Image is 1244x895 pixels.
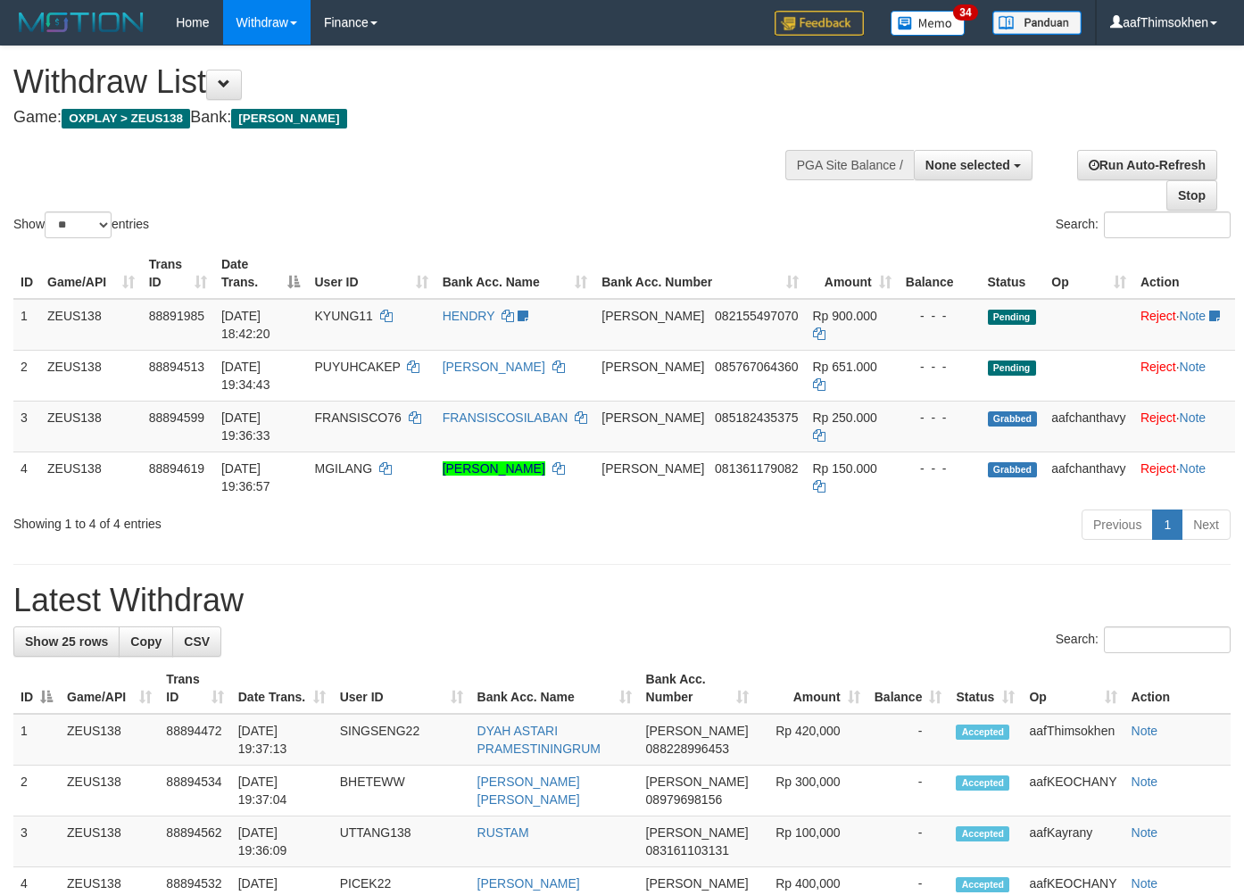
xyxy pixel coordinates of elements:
[1140,461,1176,476] a: Reject
[13,452,40,502] td: 4
[149,360,204,374] span: 88894513
[1132,775,1158,789] a: Note
[62,109,190,128] span: OXPLAY > ZEUS138
[13,9,149,36] img: MOTION_logo.png
[914,150,1033,180] button: None selected
[443,309,495,323] a: HENDRY
[184,634,210,649] span: CSV
[1056,211,1231,238] label: Search:
[1104,626,1231,653] input: Search:
[214,248,308,299] th: Date Trans.: activate to sort column descending
[60,663,159,714] th: Game/API: activate to sort column ascending
[159,714,230,766] td: 88894472
[785,150,914,180] div: PGA Site Balance /
[891,11,966,36] img: Button%20Memo.svg
[1140,360,1176,374] a: Reject
[646,825,749,840] span: [PERSON_NAME]
[13,211,149,238] label: Show entries
[443,410,568,425] a: FRANSISCOSILABAN
[1044,401,1133,452] td: aafchanthavy
[13,109,811,127] h4: Game: Bank:
[646,775,749,789] span: [PERSON_NAME]
[1056,626,1231,653] label: Search:
[867,663,950,714] th: Balance: activate to sort column ascending
[314,360,400,374] span: PUYUHCAKEP
[601,360,704,374] span: [PERSON_NAME]
[1180,461,1207,476] a: Note
[333,816,470,867] td: UTTANG138
[1044,452,1133,502] td: aafchanthavy
[639,663,756,714] th: Bank Acc. Number: activate to sort column ascending
[594,248,805,299] th: Bank Acc. Number: activate to sort column ascending
[13,64,811,100] h1: Withdraw List
[601,309,704,323] span: [PERSON_NAME]
[443,360,545,374] a: [PERSON_NAME]
[953,4,977,21] span: 34
[477,724,601,756] a: DYAH ASTARI PRAMESTININGRUM
[956,775,1009,791] span: Accepted
[867,714,950,766] td: -
[715,410,798,425] span: Copy 085182435375 to clipboard
[13,248,40,299] th: ID
[60,766,159,816] td: ZEUS138
[1133,299,1235,351] td: ·
[956,725,1009,740] span: Accepted
[443,461,545,476] a: [PERSON_NAME]
[813,410,877,425] span: Rp 250.000
[756,766,867,816] td: Rp 300,000
[13,299,40,351] td: 1
[1140,410,1176,425] a: Reject
[715,461,798,476] span: Copy 081361179082 to clipboard
[806,248,899,299] th: Amount: activate to sort column ascending
[40,350,142,401] td: ZEUS138
[1166,180,1217,211] a: Stop
[1132,876,1158,891] a: Note
[333,663,470,714] th: User ID: activate to sort column ascending
[715,360,798,374] span: Copy 085767064360 to clipboard
[1182,510,1231,540] a: Next
[981,248,1045,299] th: Status
[1044,248,1133,299] th: Op: activate to sort column ascending
[1022,766,1124,816] td: aafKEOCHANY
[988,310,1036,325] span: Pending
[1180,309,1207,323] a: Note
[906,409,974,427] div: - - -
[1022,663,1124,714] th: Op: activate to sort column ascending
[40,452,142,502] td: ZEUS138
[756,663,867,714] th: Amount: activate to sort column ascending
[906,460,974,477] div: - - -
[60,816,159,867] td: ZEUS138
[1140,309,1176,323] a: Reject
[13,508,505,533] div: Showing 1 to 4 of 4 entries
[40,401,142,452] td: ZEUS138
[992,11,1082,35] img: panduan.png
[221,360,270,392] span: [DATE] 19:34:43
[899,248,981,299] th: Balance
[1180,410,1207,425] a: Note
[646,742,729,756] span: Copy 088228996453 to clipboard
[40,248,142,299] th: Game/API: activate to sort column ascending
[314,309,372,323] span: KYUNG11
[1022,816,1124,867] td: aafKayrany
[60,714,159,766] td: ZEUS138
[775,11,864,36] img: Feedback.jpg
[231,816,333,867] td: [DATE] 19:36:09
[601,410,704,425] span: [PERSON_NAME]
[13,626,120,657] a: Show 25 rows
[646,843,729,858] span: Copy 083161103131 to clipboard
[1132,825,1158,840] a: Note
[477,825,529,840] a: RUSTAM
[477,775,580,807] a: [PERSON_NAME] [PERSON_NAME]
[172,626,221,657] a: CSV
[1124,663,1231,714] th: Action
[949,663,1022,714] th: Status: activate to sort column ascending
[13,350,40,401] td: 2
[1133,350,1235,401] td: ·
[231,663,333,714] th: Date Trans.: activate to sort column ascending
[13,663,60,714] th: ID: activate to sort column descending
[988,360,1036,376] span: Pending
[756,714,867,766] td: Rp 420,000
[867,766,950,816] td: -
[756,816,867,867] td: Rp 100,000
[1152,510,1182,540] a: 1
